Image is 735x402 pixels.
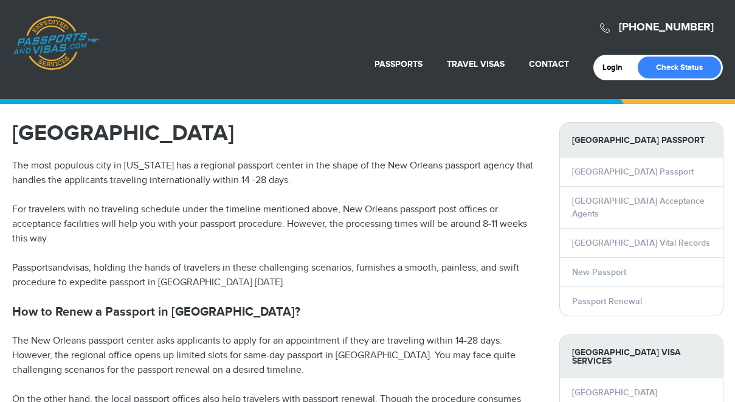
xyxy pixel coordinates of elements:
p: For travelers with no traveling schedule under the timeline mentioned above, New Orleans passport... [12,203,541,246]
strong: How to Renew a Passport in [GEOGRAPHIC_DATA]? [12,305,300,319]
a: Passport Renewal [572,296,642,307]
strong: [GEOGRAPHIC_DATA] Visa Services [560,335,723,378]
a: Contact [529,59,569,69]
a: [GEOGRAPHIC_DATA] Passport [572,167,694,177]
a: [GEOGRAPHIC_DATA] Vital Records [572,238,710,248]
a: New Passport [572,267,626,277]
a: [PHONE_NUMBER] [619,21,714,34]
a: Passports & [DOMAIN_NAME] [13,16,99,71]
h1: [GEOGRAPHIC_DATA] [12,122,541,144]
p: The most populous city in [US_STATE] has a regional passport center in the shape of the New Orlea... [12,159,541,188]
a: [GEOGRAPHIC_DATA] [572,387,657,398]
a: Travel Visas [447,59,505,69]
a: Login [602,63,631,72]
a: Check Status [638,57,721,78]
p: Passportsandvisas, holding the hands of travelers in these challenging scenarios, furnishes a smo... [12,261,541,290]
p: The New Orleans passport center asks applicants to apply for an appointment if they are traveling... [12,334,541,378]
a: [GEOGRAPHIC_DATA] Acceptance Agents [572,196,705,219]
a: Passports [374,59,423,69]
strong: [GEOGRAPHIC_DATA] Passport [560,123,723,158]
